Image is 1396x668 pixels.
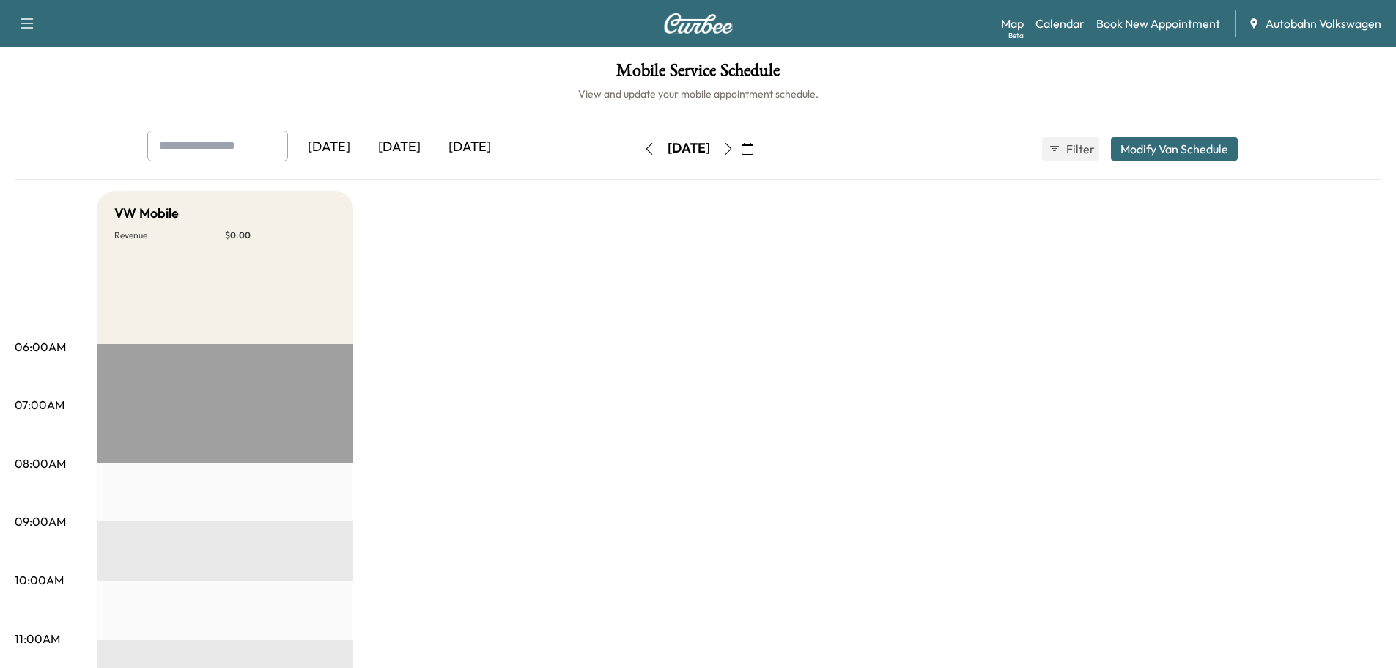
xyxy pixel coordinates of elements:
h5: VW Mobile [114,203,179,224]
div: [DATE] [294,131,364,164]
h6: View and update your mobile appointment schedule. [15,87,1381,101]
span: Autobahn Volkswagen [1266,15,1381,32]
div: [DATE] [364,131,435,164]
p: Revenue [114,230,225,241]
button: Filter [1042,137,1099,161]
p: 07:00AM [15,396,64,414]
p: $ 0.00 [225,230,336,241]
div: [DATE] [435,131,505,164]
p: 09:00AM [15,513,66,530]
p: 10:00AM [15,571,64,589]
p: 11:00AM [15,630,60,647]
h1: Mobile Service Schedule [15,62,1381,87]
div: [DATE] [668,139,710,158]
p: 08:00AM [15,455,66,472]
button: Modify Van Schedule [1111,137,1238,161]
p: 06:00AM [15,338,66,356]
a: Book New Appointment [1096,15,1220,32]
span: Filter [1066,140,1093,158]
a: Calendar [1035,15,1085,32]
img: Curbee Logo [663,13,734,34]
a: MapBeta [1001,15,1024,32]
div: Beta [1008,30,1024,41]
